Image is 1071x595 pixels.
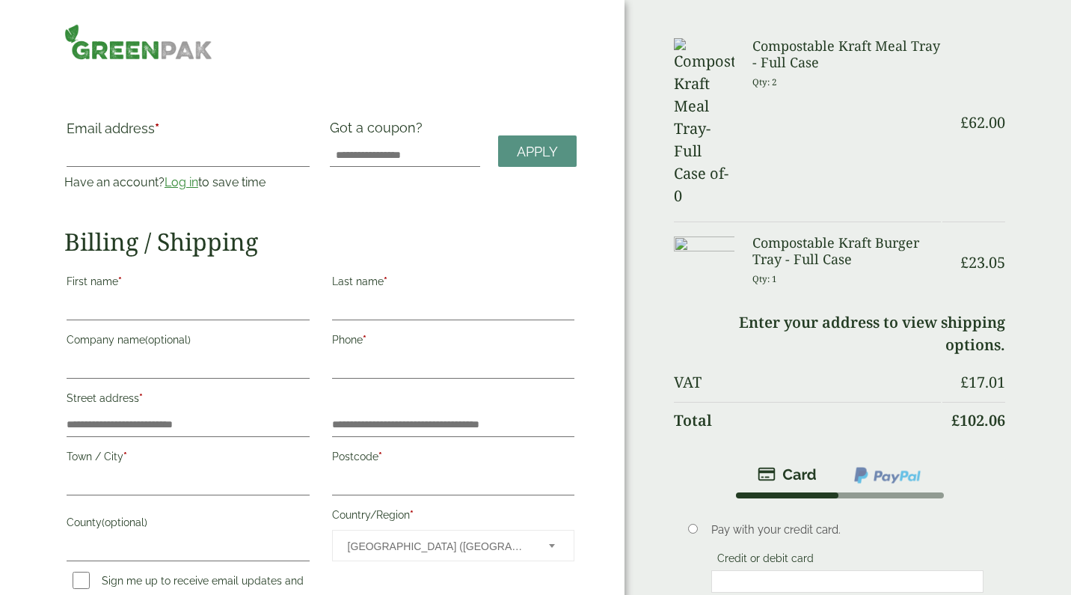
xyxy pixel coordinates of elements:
[951,410,1005,430] bdi: 102.06
[960,112,969,132] span: £
[67,446,310,472] label: Town / City
[752,38,942,70] h3: Compostable Kraft Meal Tray - Full Case
[348,531,530,562] span: United Kingdom (UK)
[332,530,575,561] span: Country/Region
[674,364,941,400] th: VAT
[960,252,1005,272] bdi: 23.05
[363,334,366,346] abbr: required
[139,392,143,404] abbr: required
[64,174,312,192] p: Have an account? to save time
[711,552,820,569] label: Credit or debit card
[410,509,414,521] abbr: required
[64,24,212,60] img: GreenPak Supplies
[67,329,310,355] label: Company name
[155,120,159,136] abbr: required
[674,402,941,439] th: Total
[758,466,817,483] img: stripe.png
[752,235,942,267] h3: Compostable Kraft Burger Tray - Full Case
[64,228,577,256] h2: Billing / Shipping
[960,372,969,392] span: £
[330,120,429,143] label: Got a coupon?
[165,175,198,189] a: Log in
[752,76,777,88] small: Qty: 2
[67,271,310,296] label: First name
[73,572,90,589] input: Sign me up to receive email updates and news(optional)
[674,38,734,207] img: Compostable Kraft Meal Tray-Full Case of-0
[123,451,127,463] abbr: required
[332,271,575,296] label: Last name
[332,446,575,472] label: Postcode
[332,329,575,355] label: Phone
[67,388,310,413] label: Street address
[498,135,577,168] a: Apply
[951,410,960,430] span: £
[853,466,922,485] img: ppcp-gateway.png
[960,372,1005,392] bdi: 17.01
[960,112,1005,132] bdi: 62.00
[517,144,558,160] span: Apply
[67,122,310,143] label: Email address
[711,522,983,538] p: Pay with your credit card.
[716,575,979,588] iframe: Secure payment input frame
[752,273,777,284] small: Qty: 1
[67,512,310,537] label: County
[118,275,122,287] abbr: required
[145,334,191,346] span: (optional)
[960,252,969,272] span: £
[102,516,147,528] span: (optional)
[332,504,575,530] label: Country/Region
[378,451,382,463] abbr: required
[384,275,387,287] abbr: required
[674,305,1005,363] td: Enter your address to view shipping options.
